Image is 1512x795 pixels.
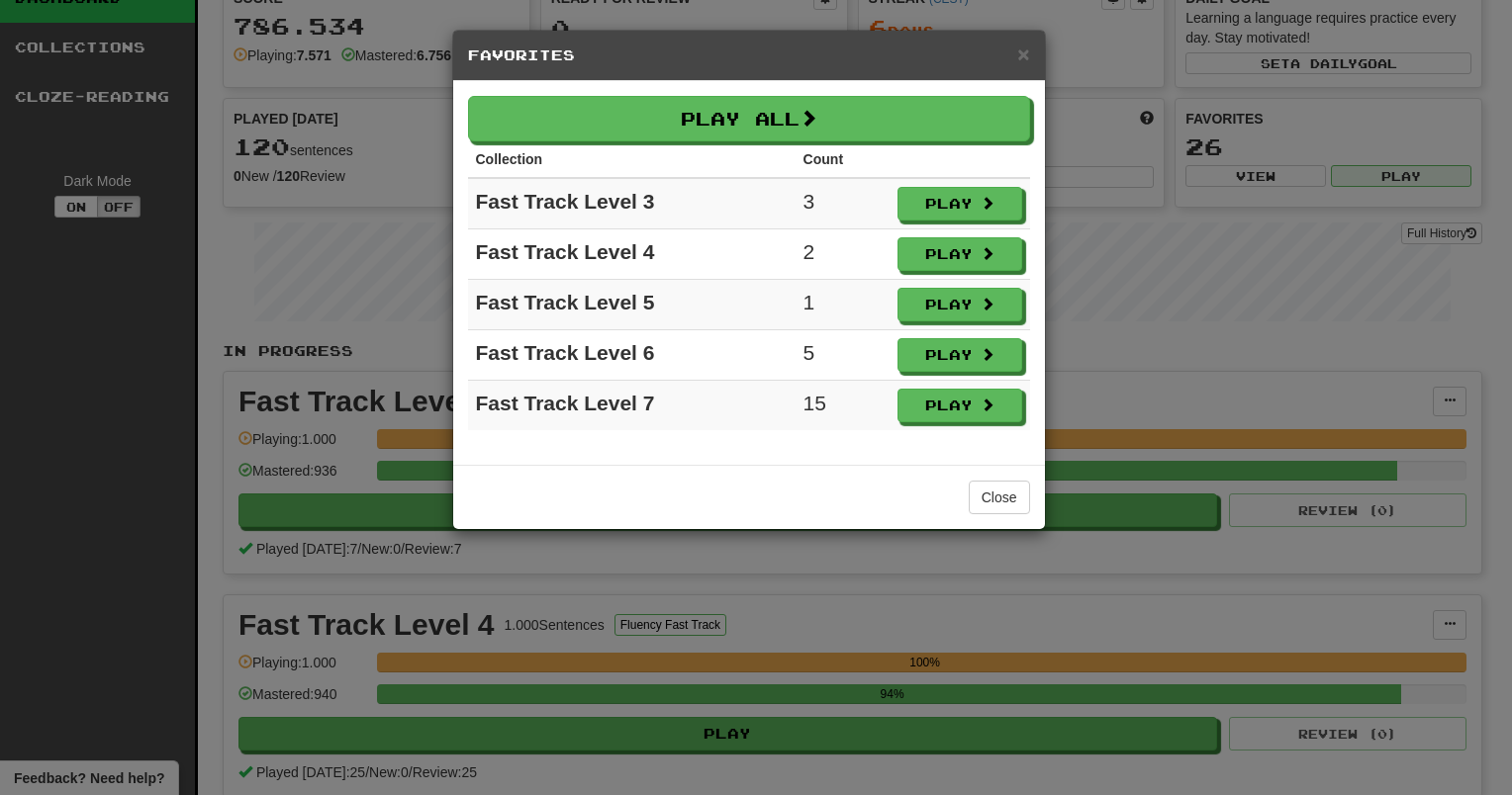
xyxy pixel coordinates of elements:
span: × [1017,43,1029,65]
td: Fast Track Level 5 [468,280,796,330]
button: Play [898,237,1022,271]
th: Collection [468,141,796,178]
td: 2 [796,229,890,280]
button: Play [898,288,1022,321]
h5: Favorites [468,45,1030,65]
button: Play All [468,96,1030,141]
td: Fast Track Level 7 [468,381,796,431]
td: Fast Track Level 3 [468,178,796,229]
td: Fast Track Level 4 [468,229,796,280]
button: Play [898,338,1022,372]
td: 5 [796,330,890,381]
button: Play [898,187,1022,221]
td: Fast Track Level 6 [468,330,796,381]
button: Close [969,481,1030,514]
button: Play [898,389,1022,422]
td: 3 [796,178,890,229]
th: Count [796,141,890,178]
button: Close [1017,44,1029,64]
td: 15 [796,381,890,431]
td: 1 [796,280,890,330]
